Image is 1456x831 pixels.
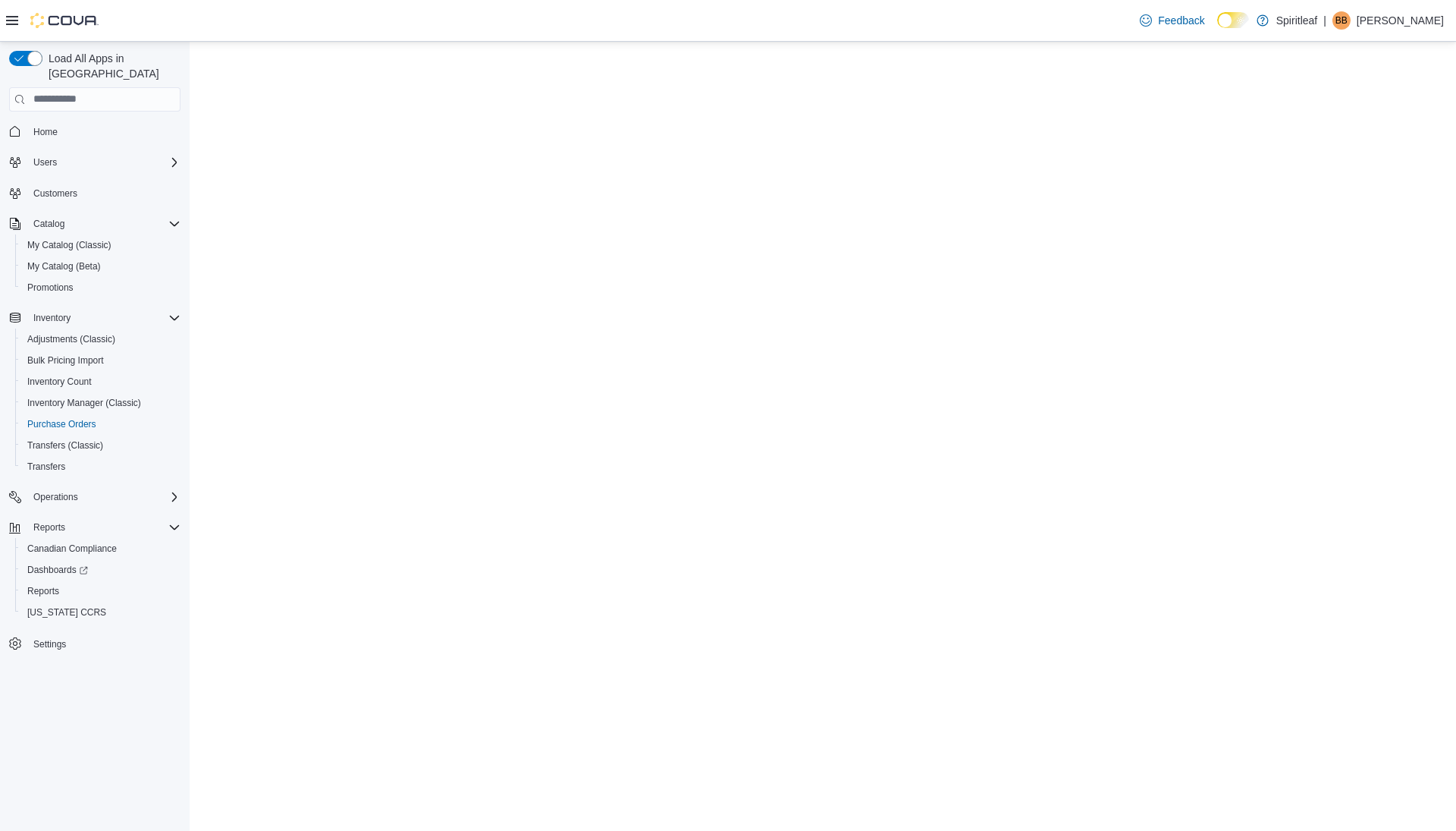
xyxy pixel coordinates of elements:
a: Customers [27,184,83,203]
nav: Complex example [9,115,180,694]
button: Canadian Compliance [15,538,187,559]
button: Reports [3,517,187,538]
span: Transfers (Classic) [21,436,180,455]
button: Catalog [27,215,71,233]
a: Purchase Orders [21,415,102,433]
a: My Catalog (Classic) [21,236,118,254]
span: My Catalog (Classic) [21,236,180,254]
span: Home [33,126,58,138]
div: Bobby B [1332,11,1351,30]
a: Inventory Count [21,373,98,391]
button: Inventory Count [15,371,187,392]
span: Promotions [21,279,180,297]
a: Feedback [1134,5,1210,36]
p: [PERSON_NAME] [1357,11,1444,30]
span: Transfers (Classic) [27,439,103,452]
span: Reports [21,582,180,600]
button: Reports [15,581,187,602]
button: Catalog [3,213,187,235]
a: Inventory Manager (Classic) [21,394,147,412]
a: Adjustments (Classic) [21,330,121,348]
span: Reports [27,518,180,537]
button: Transfers (Classic) [15,435,187,456]
button: Transfers [15,456,187,477]
button: Inventory [27,309,77,327]
span: Purchase Orders [27,418,96,430]
span: Customers [27,184,180,203]
span: Inventory Count [27,376,92,388]
span: Transfers [27,461,65,473]
span: Operations [27,488,180,506]
span: Customers [33,187,77,200]
img: Cova [30,13,99,28]
span: Inventory Manager (Classic) [27,397,141,409]
span: Purchase Orders [21,415,180,433]
a: Dashboards [21,561,94,579]
span: Users [27,153,180,172]
span: Inventory [27,309,180,327]
button: Promotions [15,277,187,298]
span: Feedback [1158,13,1204,28]
p: | [1323,11,1326,30]
span: Reports [33,521,65,534]
span: Home [27,122,180,141]
a: Reports [21,582,65,600]
span: Inventory Count [21,373,180,391]
span: [US_STATE] CCRS [27,606,106,619]
input: Dark Mode [1217,12,1249,28]
button: Purchase Orders [15,414,187,435]
a: Transfers (Classic) [21,436,109,455]
a: Bulk Pricing Import [21,351,110,370]
button: Customers [3,182,187,204]
span: Adjustments (Classic) [21,330,180,348]
span: Canadian Compliance [27,543,117,555]
span: Promotions [27,282,74,294]
button: My Catalog (Classic) [15,235,187,256]
span: Canadian Compliance [21,540,180,558]
span: My Catalog (Classic) [27,239,111,251]
span: Settings [27,634,180,653]
span: Reports [27,585,59,597]
span: Bulk Pricing Import [21,351,180,370]
a: Promotions [21,279,80,297]
span: Inventory Manager (Classic) [21,394,180,412]
button: Users [27,153,63,172]
span: Users [33,156,57,168]
button: [US_STATE] CCRS [15,602,187,623]
a: My Catalog (Beta) [21,257,107,275]
a: Transfers [21,458,71,476]
a: Settings [27,635,72,653]
button: Adjustments (Classic) [15,329,187,350]
span: Transfers [21,458,180,476]
a: Home [27,123,64,141]
span: Adjustments (Classic) [27,333,115,345]
span: Inventory [33,312,71,324]
p: Spiritleaf [1276,11,1317,30]
a: Canadian Compliance [21,540,123,558]
span: Dashboards [21,561,180,579]
a: [US_STATE] CCRS [21,603,112,622]
button: Reports [27,518,71,537]
span: Washington CCRS [21,603,180,622]
button: Inventory Manager (Classic) [15,392,187,414]
span: Dashboards [27,564,88,576]
span: Load All Apps in [GEOGRAPHIC_DATA] [42,51,180,81]
a: Dashboards [15,559,187,581]
span: Catalog [27,215,180,233]
span: My Catalog (Beta) [27,260,101,272]
span: BB [1335,11,1348,30]
button: Users [3,152,187,173]
button: Operations [3,486,187,508]
button: Bulk Pricing Import [15,350,187,371]
button: My Catalog (Beta) [15,256,187,277]
button: Settings [3,632,187,654]
span: My Catalog (Beta) [21,257,180,275]
span: Operations [33,491,78,503]
span: Bulk Pricing Import [27,354,104,367]
span: Catalog [33,218,64,230]
button: Operations [27,488,84,506]
button: Home [3,121,187,143]
span: Settings [33,638,66,650]
button: Inventory [3,307,187,329]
